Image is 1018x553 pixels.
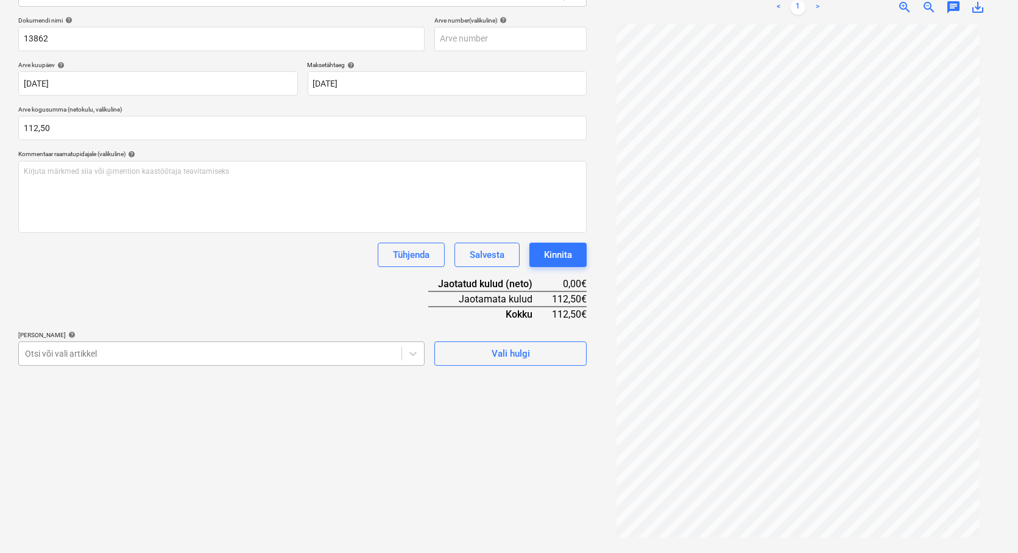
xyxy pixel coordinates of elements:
input: Arve kuupäeva pole määratud. [18,71,298,96]
input: Arve number [434,27,587,51]
button: Tühjenda [378,243,445,267]
div: Arve kuupäev [18,61,298,69]
input: Arve kogusumma (netokulu, valikuline) [18,116,587,140]
div: Tühjenda [393,247,429,263]
div: Kommentaar raamatupidajale (valikuline) [18,150,587,158]
div: Maksetähtaeg [308,61,587,69]
button: Kinnita [529,243,587,267]
div: Arve number (valikuline) [434,16,587,24]
div: Kinnita [544,247,572,263]
div: 112,50€ [552,307,587,321]
span: help [63,16,72,24]
p: Arve kogusumma (netokulu, valikuline) [18,105,587,116]
input: Dokumendi nimi [18,27,425,51]
div: Vali hulgi [492,346,530,362]
button: Vali hulgi [434,341,587,366]
span: help [66,331,76,338]
span: help [125,151,135,158]
div: Kokku [428,307,552,321]
div: 112,50€ [552,291,587,307]
span: help [55,62,65,69]
div: Dokumendi nimi [18,16,425,24]
span: help [497,16,507,24]
iframe: Chat Widget [957,494,1018,553]
span: help [345,62,355,69]
div: [PERSON_NAME] [18,331,425,339]
div: 0,00€ [552,277,587,291]
div: Jaotamata kulud [428,291,552,307]
div: Salvesta [470,247,504,263]
div: Jaotatud kulud (neto) [428,277,552,291]
button: Salvesta [454,243,520,267]
input: Tähtaega pole määratud [308,71,587,96]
